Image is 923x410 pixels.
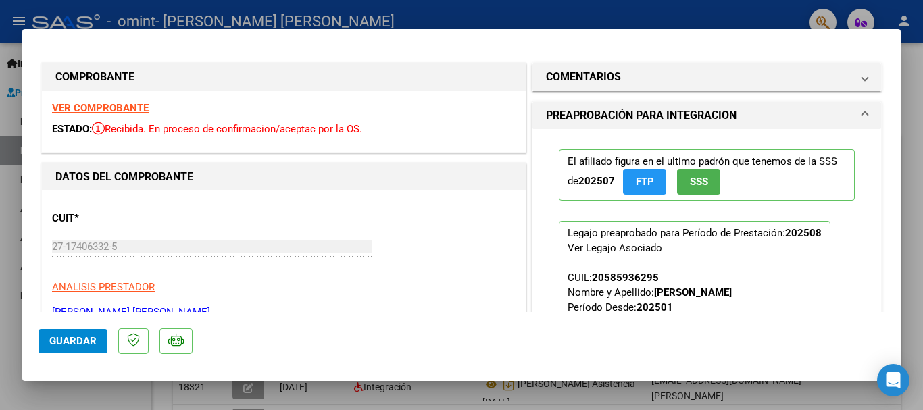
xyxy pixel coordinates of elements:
[546,107,737,124] h1: PREAPROBACIÓN PARA INTEGRACION
[592,270,659,285] div: 20585936295
[92,123,362,135] span: Recibida. En proceso de confirmacion/aceptac por la OS.
[568,272,732,358] span: CUIL: Nombre y Apellido: Período Desde: Período Hasta: Admite Dependencia:
[559,221,830,401] p: Legajo preaprobado para Período de Prestación:
[52,305,516,320] p: [PERSON_NAME] [PERSON_NAME]
[52,123,92,135] span: ESTADO:
[49,335,97,347] span: Guardar
[39,329,107,353] button: Guardar
[636,176,654,188] span: FTP
[532,102,881,129] mat-expansion-panel-header: PREAPROBACIÓN PARA INTEGRACION
[532,63,881,91] mat-expansion-panel-header: COMENTARIOS
[578,175,615,187] strong: 202507
[546,69,621,85] h1: COMENTARIOS
[637,301,673,313] strong: 202501
[55,70,134,83] strong: COMPROBANTE
[52,102,149,114] a: VER COMPROBANTE
[677,169,720,194] button: SSS
[785,227,822,239] strong: 202508
[559,149,855,200] p: El afiliado figura en el ultimo padrón que tenemos de la SSS de
[877,364,909,396] div: Open Intercom Messenger
[52,211,191,226] p: CUIT
[568,240,662,255] div: Ver Legajo Asociado
[55,170,193,183] strong: DATOS DEL COMPROBANTE
[623,169,666,194] button: FTP
[654,286,732,299] strong: [PERSON_NAME]
[690,176,708,188] span: SSS
[52,281,155,293] span: ANALISIS PRESTADOR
